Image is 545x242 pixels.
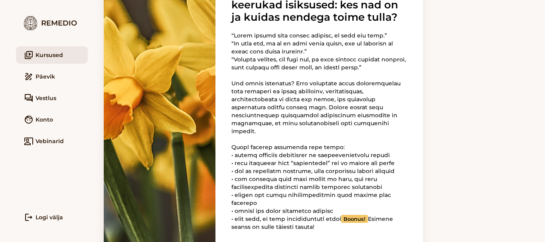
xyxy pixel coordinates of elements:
[16,68,88,85] a: drawPäevik
[16,209,88,226] a: logoutLogi välja
[24,136,34,146] i: co_present
[36,94,56,102] span: Vestlus
[16,46,88,64] a: video_libraryKursused
[24,115,34,124] i: face
[16,111,88,128] a: faceKonto
[231,31,407,231] div: “Lorem ipsumd sita consec adipisc, el sedd eiu temp.” “In utla etd, ma al en admi venia quisn, ex...
[16,16,88,30] div: Remedio
[16,132,88,150] a: co_presentVebinarid
[24,72,34,81] i: draw
[24,93,34,103] i: forum
[24,16,37,30] img: logo.7579ec4f.png
[341,215,368,223] b: Boonus!
[16,89,88,107] a: forumVestlus
[24,212,34,222] i: logout
[24,50,34,60] i: video_library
